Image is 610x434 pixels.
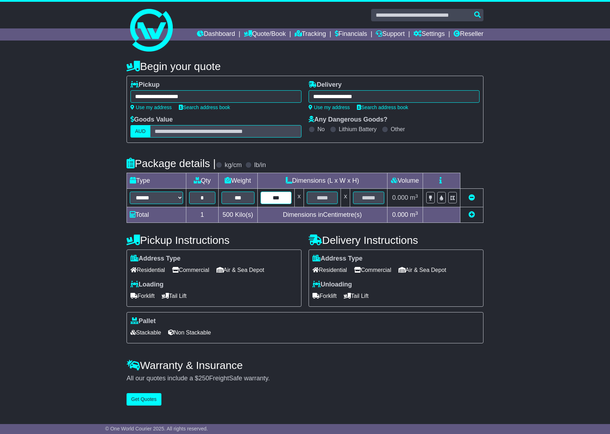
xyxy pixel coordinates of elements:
div: All our quotes include a $ FreightSafe warranty. [127,375,483,382]
span: Residential [312,264,347,275]
td: 1 [186,207,219,223]
span: m [410,194,418,201]
td: Qty [186,173,219,189]
sup: 3 [415,210,418,216]
a: Settings [413,28,445,41]
span: Forklift [130,290,155,301]
a: Search address book [179,105,230,110]
label: Unloading [312,281,352,289]
label: Address Type [312,255,363,263]
label: AUD [130,125,150,138]
a: Remove this item [469,194,475,201]
label: Pallet [130,317,156,325]
td: Volume [387,173,423,189]
a: Use my address [309,105,350,110]
a: Dashboard [197,28,235,41]
h4: Begin your quote [127,60,483,72]
span: 0.000 [392,194,408,201]
a: Search address book [357,105,408,110]
span: Residential [130,264,165,275]
span: Air & Sea Depot [216,264,264,275]
a: Tracking [295,28,326,41]
span: Forklift [312,290,337,301]
td: Type [127,173,186,189]
span: Stackable [130,327,161,338]
label: No [317,126,325,133]
span: Tail Lift [344,290,369,301]
td: Dimensions in Centimetre(s) [257,207,387,223]
label: lb/in [254,161,266,169]
label: Delivery [309,81,342,89]
h4: Package details | [127,157,216,169]
button: Get Quotes [127,393,161,406]
a: Reseller [454,28,483,41]
h4: Pickup Instructions [127,234,301,246]
label: kg/cm [225,161,242,169]
span: 0.000 [392,211,408,218]
span: Tail Lift [162,290,187,301]
span: Non Stackable [168,327,211,338]
a: Financials [335,28,367,41]
h4: Warranty & Insurance [127,359,483,371]
sup: 3 [415,193,418,199]
span: © One World Courier 2025. All rights reserved. [105,426,208,432]
label: Lithium Battery [339,126,377,133]
span: m [410,211,418,218]
td: Total [127,207,186,223]
span: 250 [198,375,209,382]
label: Any Dangerous Goods? [309,116,387,124]
span: Air & Sea Depot [398,264,446,275]
td: Kilo(s) [218,207,257,223]
span: Commercial [354,264,391,275]
td: Dimensions (L x W x H) [257,173,387,189]
a: Use my address [130,105,172,110]
td: x [341,189,350,207]
span: 500 [223,211,233,218]
a: Quote/Book [244,28,286,41]
label: Loading [130,281,164,289]
a: Support [376,28,405,41]
a: Add new item [469,211,475,218]
h4: Delivery Instructions [309,234,483,246]
td: x [295,189,304,207]
label: Goods Value [130,116,173,124]
label: Pickup [130,81,160,89]
label: Other [391,126,405,133]
span: Commercial [172,264,209,275]
label: Address Type [130,255,181,263]
td: Weight [218,173,257,189]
